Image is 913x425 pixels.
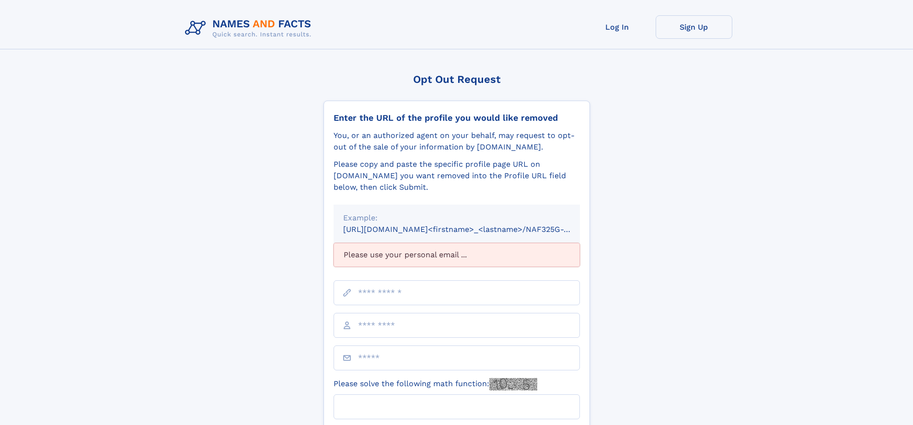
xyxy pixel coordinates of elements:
a: Sign Up [656,15,732,39]
div: Opt Out Request [324,73,590,85]
div: You, or an authorized agent on your behalf, may request to opt-out of the sale of your informatio... [334,130,580,153]
div: Please copy and paste the specific profile page URL on [DOMAIN_NAME] you want removed into the Pr... [334,159,580,193]
div: Example: [343,212,570,224]
label: Please solve the following math function: [334,378,537,391]
small: [URL][DOMAIN_NAME]<firstname>_<lastname>/NAF325G-xxxxxxxx [343,225,598,234]
div: Please use your personal email ... [334,243,580,267]
img: Logo Names and Facts [181,15,319,41]
a: Log In [579,15,656,39]
div: Enter the URL of the profile you would like removed [334,113,580,123]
